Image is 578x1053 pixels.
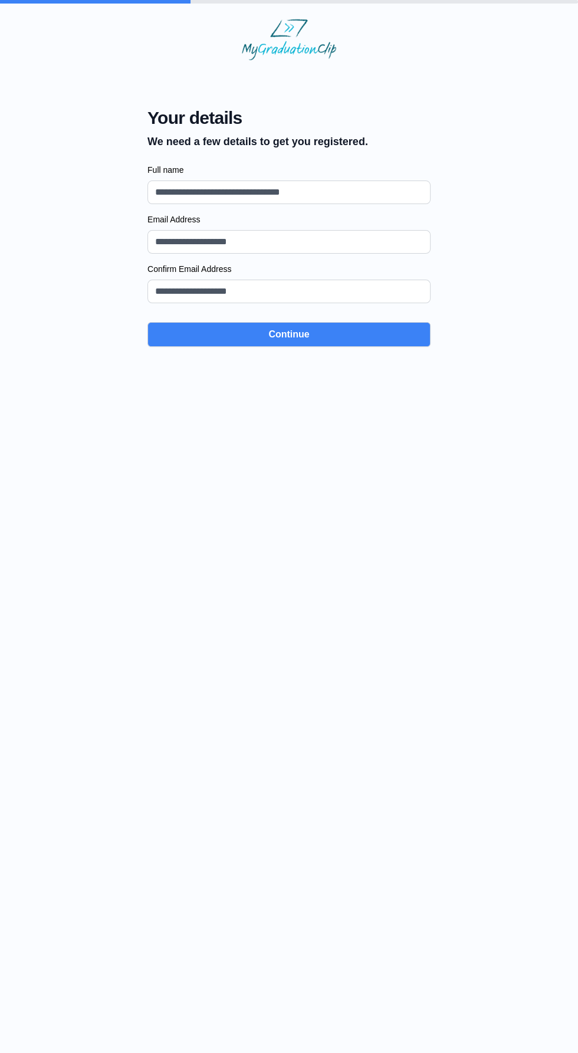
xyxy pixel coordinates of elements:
label: Email Address [147,214,431,225]
p: We need a few details to get you registered. [147,133,368,150]
label: Full name [147,164,431,176]
img: MyGraduationClip [242,19,336,60]
label: Confirm Email Address [147,263,431,275]
span: Your details [147,107,368,129]
button: Continue [147,322,431,347]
